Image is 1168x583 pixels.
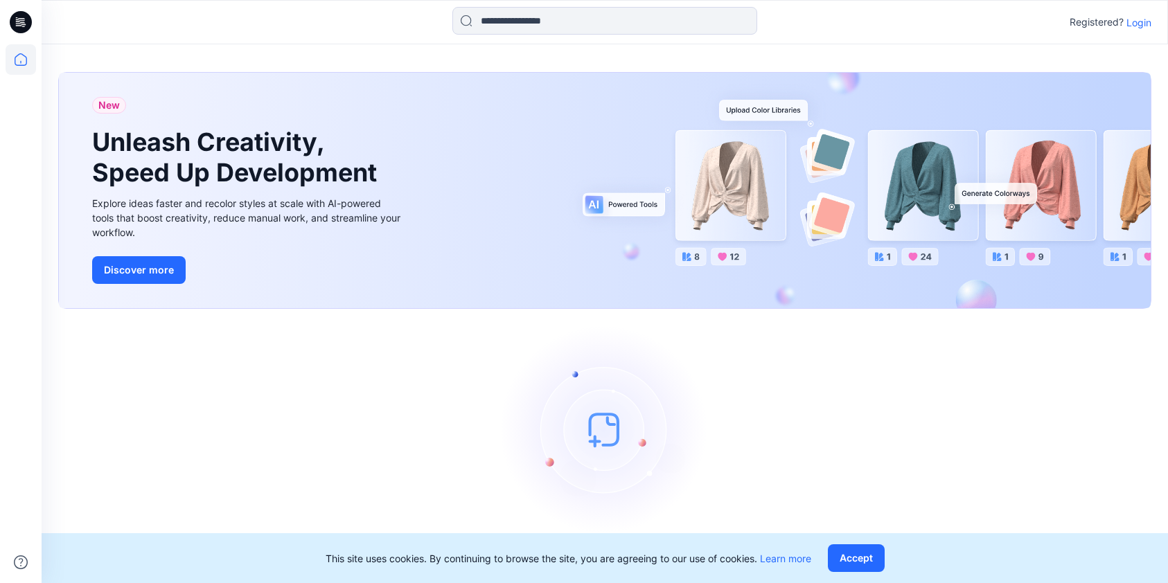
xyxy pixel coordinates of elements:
[1070,14,1124,30] p: Registered?
[98,97,120,114] span: New
[92,256,186,284] button: Discover more
[760,553,811,564] a: Learn more
[92,127,383,187] h1: Unleash Creativity, Speed Up Development
[92,256,404,284] a: Discover more
[1126,15,1151,30] p: Login
[326,551,811,566] p: This site uses cookies. By continuing to browse the site, you are agreeing to our use of cookies.
[501,325,709,533] img: empty-state-image.svg
[92,196,404,240] div: Explore ideas faster and recolor styles at scale with AI-powered tools that boost creativity, red...
[828,544,885,572] button: Accept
